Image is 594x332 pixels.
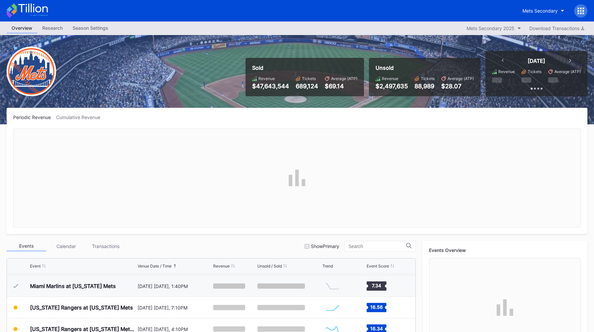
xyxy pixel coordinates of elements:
[13,114,56,120] div: Periodic Revenue
[376,64,474,71] div: Unsold
[138,305,212,311] div: [DATE] [DATE], 7:10PM
[30,283,116,289] div: Miami Marlins at [US_STATE] Mets
[322,278,342,294] svg: Chart title
[528,58,545,64] div: [DATE]
[68,23,113,33] a: Season Settings
[370,304,383,310] text: 16.56
[529,25,584,31] div: Download Transactions
[252,64,357,71] div: Sold
[138,264,172,269] div: Venue Date / Time
[447,76,474,81] div: Average (ATP)
[382,76,398,81] div: Revenue
[7,47,56,96] img: New-York-Mets-Transparent.png
[322,299,342,316] svg: Chart title
[526,24,587,33] button: Download Transactions
[370,326,383,331] text: 16.34
[414,83,435,90] div: 88,989
[56,114,106,120] div: Cumulative Revenue
[554,69,581,74] div: Average (ATP)
[376,83,408,90] div: $2,497,635
[441,83,474,90] div: $28.07
[498,69,515,74] div: Revenue
[302,76,316,81] div: Tickets
[421,76,435,81] div: Tickets
[252,83,289,90] div: $47,643,544
[46,241,86,251] div: Calendar
[7,241,46,251] div: Events
[348,244,406,249] input: Search
[7,23,37,33] a: Overview
[322,264,333,269] div: Trend
[325,83,357,90] div: $69.14
[296,83,318,90] div: 689,124
[30,304,133,311] div: [US_STATE] Rangers at [US_STATE] Mets
[311,243,339,249] div: Show Primary
[86,241,125,251] div: Transactions
[522,8,558,14] div: Mets Secondary
[517,5,569,17] button: Mets Secondary
[429,247,581,253] div: Events Overview
[138,326,212,332] div: [DATE] [DATE], 4:10PM
[258,76,275,81] div: Revenue
[367,264,389,269] div: Event Score
[138,283,212,289] div: [DATE] [DATE], 1:40PM
[372,283,381,288] text: 7.34
[463,24,524,33] button: Mets Secondary 2025
[213,264,230,269] div: Revenue
[528,69,542,74] div: Tickets
[30,264,41,269] div: Event
[331,76,357,81] div: Average (ATP)
[257,264,282,269] div: Unsold / Sold
[467,25,514,31] div: Mets Secondary 2025
[37,23,68,33] a: Research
